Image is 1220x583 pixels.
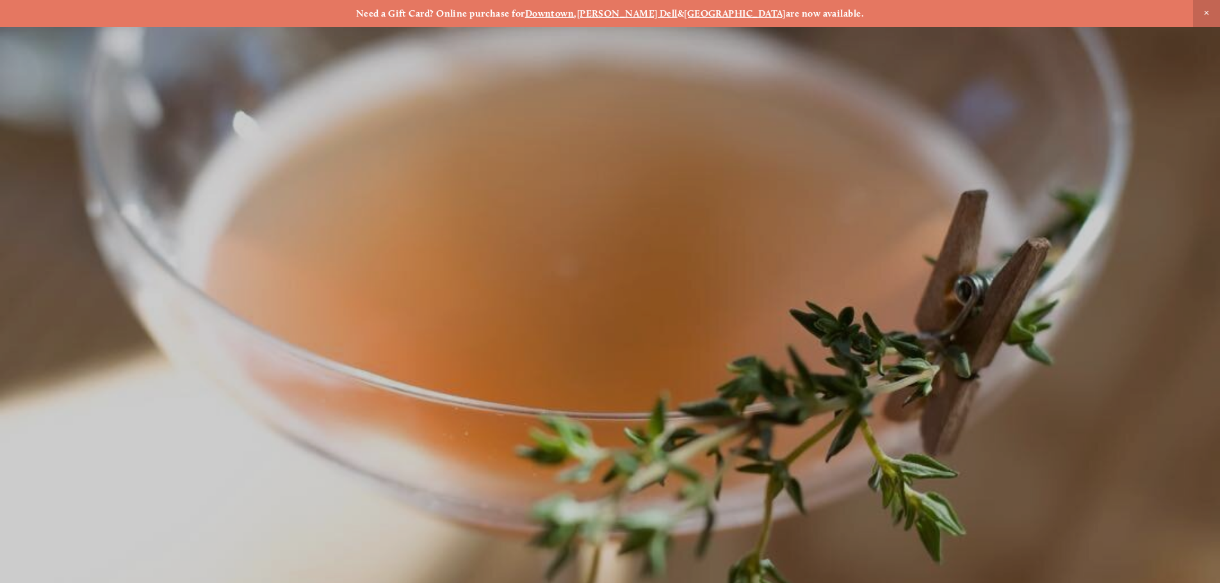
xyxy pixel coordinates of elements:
strong: are now available. [786,8,864,19]
a: [PERSON_NAME] Dell [577,8,678,19]
strong: Need a Gift Card? Online purchase for [356,8,525,19]
strong: & [678,8,684,19]
strong: , [574,8,576,19]
a: [GEOGRAPHIC_DATA] [684,8,786,19]
a: Downtown [525,8,574,19]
